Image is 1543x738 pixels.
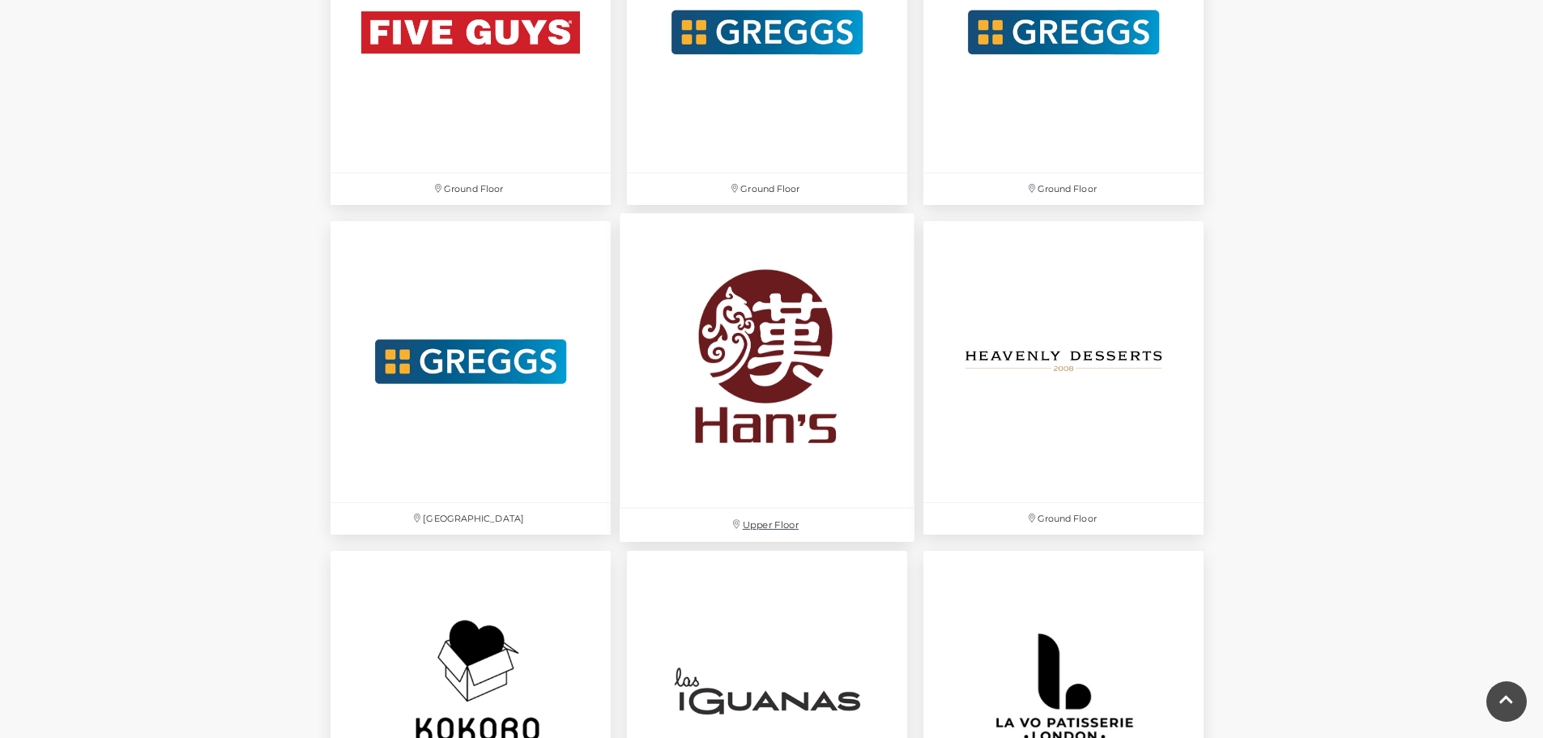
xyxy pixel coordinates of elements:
p: Ground Floor [923,503,1204,535]
p: [GEOGRAPHIC_DATA] [330,503,611,535]
a: Ground Floor [915,213,1212,542]
p: Upper Floor [620,509,914,542]
a: [GEOGRAPHIC_DATA] [322,213,619,542]
p: Ground Floor [627,173,907,205]
a: Upper Floor [612,205,923,551]
p: Ground Floor [330,173,611,205]
p: Ground Floor [923,173,1204,205]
